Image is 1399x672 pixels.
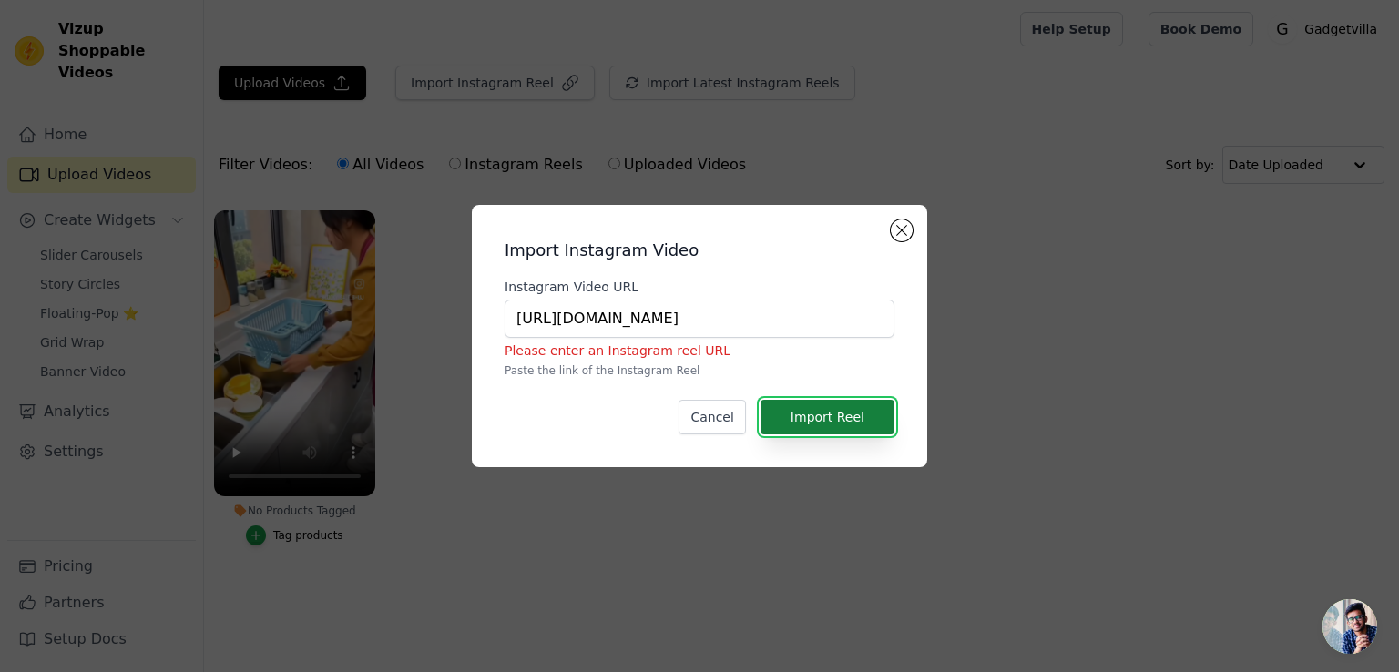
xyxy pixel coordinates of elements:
[505,278,894,296] label: Instagram Video URL
[1322,599,1377,654] a: Open chat
[679,400,745,434] button: Cancel
[761,400,894,434] button: Import Reel
[505,363,894,378] p: Paste the link of the Instagram Reel
[505,341,894,360] p: Please enter an Instagram reel URL
[505,300,894,338] input: https://www.instagram.com/reel/ABC123/
[891,219,913,241] button: Close modal
[505,238,894,263] h2: Import Instagram Video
